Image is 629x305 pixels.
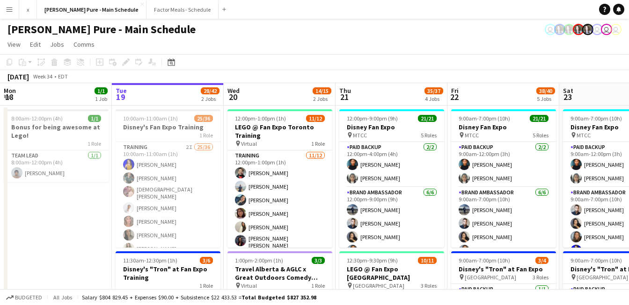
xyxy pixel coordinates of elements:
[227,123,332,140] h3: LEGO @ Fan Expo Toronto Training
[146,0,219,19] button: Factor Meals - Schedule
[116,86,127,95] span: Tue
[123,115,178,122] span: 10:00am-11:00am (1h)
[451,265,556,273] h3: Disney's "Tron" at Fan Expo
[418,115,437,122] span: 21/21
[7,72,29,81] div: [DATE]
[30,40,41,49] span: Edit
[235,257,283,264] span: 1:00pm-2:00pm (1h)
[37,0,146,19] button: [PERSON_NAME] Pure - Main Schedule
[227,86,240,95] span: Wed
[570,115,622,122] span: 9:00am-7:00pm (10h)
[19,0,37,19] button: x
[339,109,444,248] app-job-card: 12:00pm-9:00pm (9h)21/21Disney Fan Expo MTCC5 RolesPaid Backup2/212:00pm-4:00pm (4h)[PERSON_NAME]...
[116,123,220,131] h3: Disney's Fan Expo Training
[563,86,573,95] span: Sat
[339,265,444,282] h3: LEGO @ Fan Expo [GEOGRAPHIC_DATA]
[200,257,213,264] span: 3/6
[4,86,16,95] span: Mon
[311,282,325,289] span: 1 Role
[425,95,443,102] div: 4 Jobs
[601,24,612,35] app-user-avatar: Tifany Scifo
[88,115,101,122] span: 1/1
[537,95,555,102] div: 5 Jobs
[451,109,556,248] app-job-card: 9:00am-7:00pm (10h)21/21Disney Fan Expo MTCC5 RolesPaid Backup2/29:00am-12:00pm (3h)[PERSON_NAME]...
[201,95,219,102] div: 2 Jobs
[313,95,331,102] div: 2 Jobs
[562,92,573,102] span: 23
[241,140,257,147] span: Virtual
[227,109,332,248] app-job-card: 12:00pm-1:00pm (1h)11/12LEGO @ Fan Expo Toronto Training Virtual1 RoleTraining11/1212:00pm-1:00pm...
[465,274,516,281] span: [GEOGRAPHIC_DATA]
[4,38,24,50] a: View
[451,86,459,95] span: Fri
[570,257,622,264] span: 9:00am-7:00pm (10h)
[95,87,108,94] span: 1/1
[199,282,213,289] span: 1 Role
[610,24,622,35] app-user-avatar: Tifany Scifo
[533,274,549,281] span: 3 Roles
[339,187,444,287] app-card-role: Brand Ambassador6/612:00pm-9:00pm (9h)[PERSON_NAME][PERSON_NAME][PERSON_NAME][PERSON_NAME]
[338,92,351,102] span: 21
[123,257,177,264] span: 11:30am-12:30pm (1h)
[227,265,332,282] h3: Travel Alberta & AGLC x Great Outdoors Comedy Festival Training
[563,24,575,35] app-user-avatar: Ashleigh Rains
[95,95,107,102] div: 1 Job
[339,123,444,131] h3: Disney Fan Expo
[451,142,556,187] app-card-role: Paid Backup2/29:00am-12:00pm (3h)[PERSON_NAME][PERSON_NAME]
[194,115,213,122] span: 25/36
[15,294,42,301] span: Budgeted
[313,87,331,94] span: 14/15
[7,40,21,49] span: View
[536,87,555,94] span: 38/40
[50,40,64,49] span: Jobs
[545,24,556,35] app-user-avatar: Leticia Fayzano
[465,132,479,139] span: MTCC
[573,24,584,35] app-user-avatar: Ashleigh Rains
[201,87,219,94] span: 28/42
[582,24,593,35] app-user-avatar: Ashleigh Rains
[339,86,351,95] span: Thu
[70,38,98,50] a: Comms
[46,38,68,50] a: Jobs
[535,257,549,264] span: 3/4
[554,24,565,35] app-user-avatar: Ashleigh Rains
[421,282,437,289] span: 3 Roles
[451,187,556,287] app-card-role: Brand Ambassador6/69:00am-7:00pm (10h)[PERSON_NAME][PERSON_NAME][PERSON_NAME][PERSON_NAME]
[88,140,101,147] span: 1 Role
[26,38,44,50] a: Edit
[459,257,510,264] span: 9:00am-7:00pm (10h)
[311,140,325,147] span: 1 Role
[347,257,398,264] span: 12:30pm-9:30pm (9h)
[2,92,16,102] span: 18
[199,132,213,139] span: 1 Role
[5,292,44,303] button: Budgeted
[82,294,316,301] div: Salary $804 829.45 + Expenses $90.00 + Subsistence $22 433.53 =
[51,294,74,301] span: All jobs
[530,115,549,122] span: 21/21
[4,150,109,182] app-card-role: Team Lead1/18:00am-12:00pm (4h)[PERSON_NAME]
[4,109,109,182] div: 8:00am-12:00pm (4h)1/1Bonus for being awesome at Lego!1 RoleTeam Lead1/18:00am-12:00pm (4h)[PERSO...
[424,87,443,94] span: 35/37
[421,132,437,139] span: 5 Roles
[353,282,404,289] span: [GEOGRAPHIC_DATA]
[459,115,510,122] span: 9:00am-7:00pm (10h)
[116,109,220,248] app-job-card: 10:00am-11:00am (1h)25/36Disney's Fan Expo Training1 RoleTraining2I25/3610:00am-11:00am (1h)[PERS...
[577,132,591,139] span: MTCC
[58,73,68,80] div: EDT
[451,123,556,131] h3: Disney Fan Expo
[7,22,196,36] h1: [PERSON_NAME] Pure - Main Schedule
[592,24,603,35] app-user-avatar: Tifany Scifo
[450,92,459,102] span: 22
[241,282,257,289] span: Virtual
[235,115,286,122] span: 12:00pm-1:00pm (1h)
[418,257,437,264] span: 10/11
[73,40,95,49] span: Comms
[11,115,63,122] span: 8:00am-12:00pm (4h)
[116,265,220,282] h3: Disney's "Tron" at Fan Expo Training
[533,132,549,139] span: 5 Roles
[347,115,398,122] span: 12:00pm-9:00pm (9h)
[4,123,109,140] h3: Bonus for being awesome at Lego!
